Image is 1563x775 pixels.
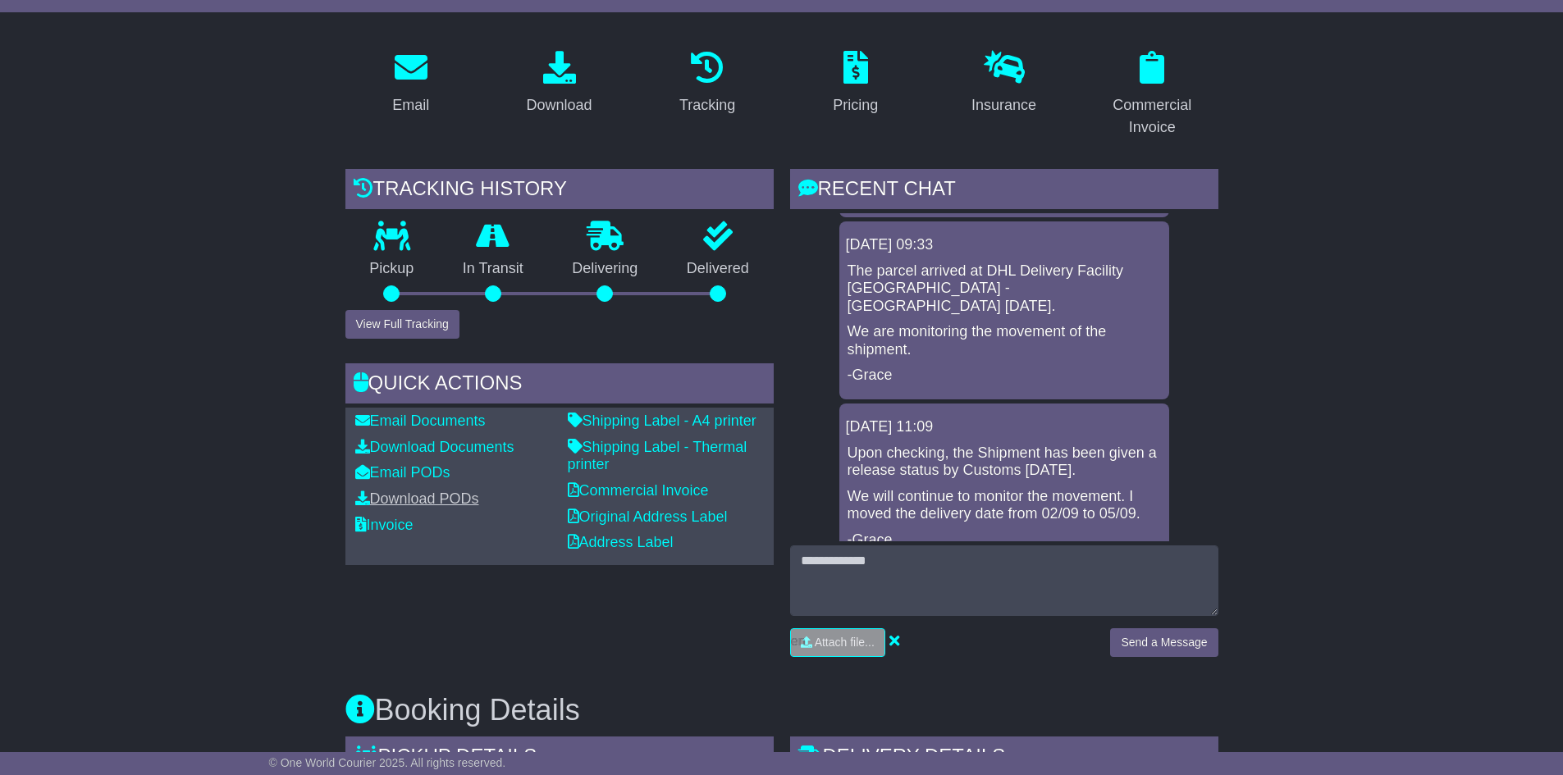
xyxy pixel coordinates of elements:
div: Tracking history [345,169,774,213]
p: -Grace [848,367,1161,385]
div: Quick Actions [345,363,774,408]
p: The parcel arrived at DHL Delivery Facility [GEOGRAPHIC_DATA] - [GEOGRAPHIC_DATA] [DATE]. [848,262,1161,316]
a: Shipping Label - Thermal printer [568,439,747,473]
div: Tracking [679,94,735,116]
p: We are monitoring the movement of the shipment. [848,323,1161,358]
a: Download PODs [355,490,479,507]
div: Commercial Invoice [1097,94,1208,139]
a: Shipping Label - A4 printer [568,413,756,429]
div: Download [526,94,592,116]
p: -Grace [848,531,1161,549]
p: Upon checking, the Shipment has been given a release status by Customs [DATE]. [848,444,1161,480]
span: © One World Courier 2025. All rights reserved. [269,756,506,769]
button: Send a Message [1110,628,1218,657]
a: Commercial Invoice [568,482,709,499]
a: Download Documents [355,439,514,455]
a: Email PODs [355,464,450,481]
p: Delivering [548,260,663,278]
a: Insurance [961,45,1047,122]
a: Commercial Invoice [1086,45,1218,144]
p: In Transit [438,260,548,278]
div: [DATE] 09:33 [846,236,1163,254]
div: [DATE] 11:09 [846,418,1163,436]
h3: Booking Details [345,694,1218,727]
a: Email [382,45,440,122]
a: Email Documents [355,413,486,429]
div: Email [392,94,429,116]
p: Pickup [345,260,439,278]
a: Address Label [568,534,674,550]
a: Pricing [822,45,889,122]
a: Invoice [355,517,414,533]
button: View Full Tracking [345,310,459,339]
div: RECENT CHAT [790,169,1218,213]
a: Original Address Label [568,508,728,525]
div: Pricing [833,94,878,116]
a: Tracking [669,45,746,122]
p: We will continue to monitor the movement. I moved the delivery date from 02/09 to 05/09. [848,488,1161,523]
a: Download [515,45,602,122]
div: Insurance [971,94,1036,116]
p: Delivered [662,260,774,278]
